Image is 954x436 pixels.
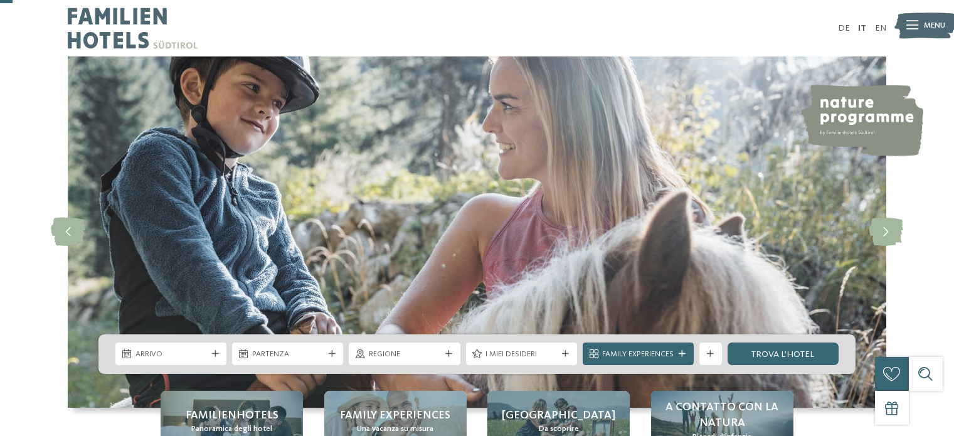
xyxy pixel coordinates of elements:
img: Family hotel Alto Adige: the happy family places! [68,56,886,408]
span: Arrivo [135,349,207,360]
span: Family Experiences [602,349,674,360]
span: I miei desideri [485,349,557,360]
img: nature programme by Familienhotels Südtirol [799,85,923,156]
span: [GEOGRAPHIC_DATA] [502,408,615,423]
a: DE [838,24,850,33]
span: Partenza [252,349,324,360]
a: IT [858,24,866,33]
span: A contatto con la natura [662,400,782,431]
span: Una vacanza su misura [357,423,433,435]
span: Da scoprire [539,423,579,435]
a: trova l’hotel [728,343,839,365]
span: Menu [924,20,945,31]
span: Familienhotels [186,408,278,423]
a: EN [875,24,886,33]
span: Regione [369,349,440,360]
span: Family experiences [340,408,450,423]
span: Panoramica degli hotel [191,423,272,435]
